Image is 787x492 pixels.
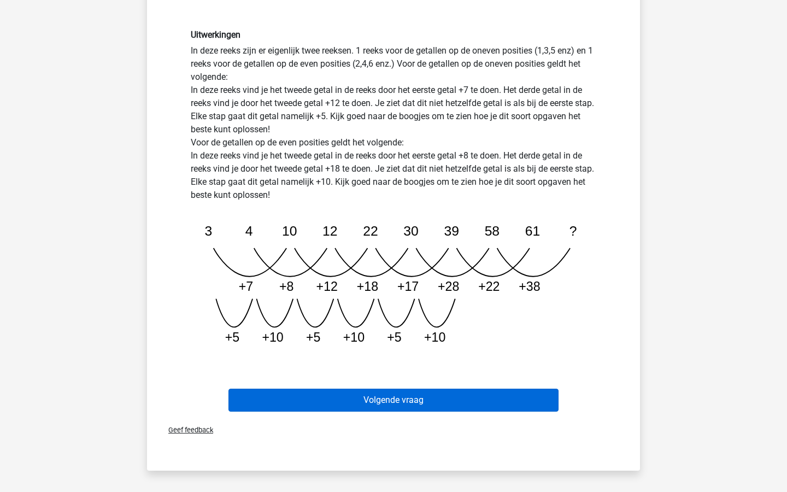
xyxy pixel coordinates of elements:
[569,224,577,238] tspan: ?
[387,330,402,344] tspan: +5
[485,224,500,238] tspan: 58
[363,224,379,238] tspan: 22
[519,279,541,294] tspan: +38
[279,279,293,294] tspan: +8
[160,426,213,434] span: Geef feedback
[404,224,419,238] tspan: 30
[357,279,378,294] tspan: +18
[183,30,604,354] div: In deze reeks zijn er eigenlijk twee reeksen. 1 reeks voor de getallen op de oneven posities (1,3...
[343,330,365,344] tspan: +10
[424,330,445,344] tspan: +10
[228,389,559,412] button: Volgende vraag
[239,279,253,294] tspan: +7
[525,224,541,238] tspan: 61
[262,330,284,344] tspan: +10
[245,224,253,238] tspan: 4
[282,224,297,238] tspan: 10
[479,279,500,294] tspan: +22
[397,279,419,294] tspan: +17
[444,224,460,238] tspan: 39
[322,224,338,238] tspan: 12
[205,224,213,238] tspan: 3
[438,279,459,294] tspan: +28
[316,279,338,294] tspan: +12
[191,30,596,40] h6: Uitwerkingen
[306,330,320,344] tspan: +5
[225,330,239,344] tspan: +5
